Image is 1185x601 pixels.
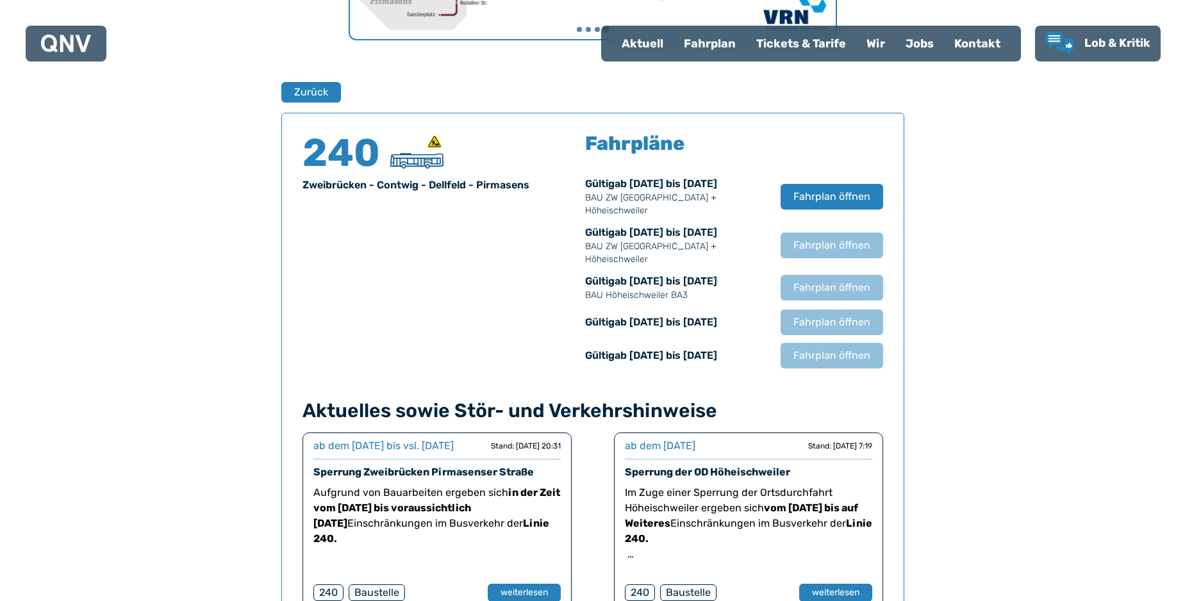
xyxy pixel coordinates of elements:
[793,315,870,330] span: Fahrplan öffnen
[1045,32,1150,55] a: Lob & Kritik
[281,82,333,103] a: Zurück
[41,35,91,53] img: QNV Logo
[586,27,591,32] button: Gehe zu Seite 2
[793,348,870,363] span: Fahrplan öffnen
[808,441,872,451] div: Stand: [DATE] 7:19
[577,27,582,32] button: Gehe zu Seite 1
[781,184,883,210] button: Fahrplan öffnen
[302,399,883,422] h4: Aktuelles sowie Stör- und Verkehrshinweise
[302,134,379,172] h4: 240
[793,238,870,253] span: Fahrplan öffnen
[585,176,768,217] div: Gültig ab [DATE] bis [DATE]
[625,438,695,454] div: ab dem [DATE]
[781,309,883,335] button: Fahrplan öffnen
[302,177,577,193] div: Zweibrücken - Contwig - Dellfeld - Pirmasens
[625,584,655,601] div: 240
[349,584,405,601] div: Baustelle
[585,274,768,302] div: Gültig ab [DATE] bis [DATE]
[625,466,790,478] a: Sperrung der OD Höheischweiler
[674,27,746,60] a: Fahrplan
[625,517,872,545] strong: Linie 240.
[660,584,717,601] div: Baustelle
[781,275,883,300] button: Fahrplan öffnen
[781,343,883,368] button: Fahrplan öffnen
[781,233,883,258] button: Fahrplan öffnen
[585,348,768,363] div: Gültig ab [DATE] bis [DATE]
[585,225,768,266] div: Gültig ab [DATE] bis [DATE]
[313,466,534,478] a: Sperrung Zweibrücken Pirmasenser Straße
[585,192,768,217] p: BAU ZW [GEOGRAPHIC_DATA] + Höheischweiler
[793,189,870,204] span: Fahrplan öffnen
[1084,36,1150,50] span: Lob & Kritik
[313,485,561,547] p: Aufgrund von Bauarbeiten ergeben sich Einschränkungen im Busverkehr der
[491,441,561,451] div: Stand: [DATE] 20:31
[856,27,895,60] a: Wir
[585,315,768,330] div: Gültig ab [DATE] bis [DATE]
[41,31,91,56] a: QNV Logo
[746,27,856,60] a: Tickets & Tarife
[585,240,768,266] p: BAU ZW [GEOGRAPHIC_DATA] + Höheischweiler
[313,486,560,529] strong: in der Zeit vom [DATE] bis voraussichtlich [DATE]
[585,289,768,302] p: BAU Höheischweiler BA3
[313,584,344,601] div: 240
[313,438,454,454] div: ab dem [DATE] bis vsl. [DATE]
[313,517,549,545] strong: Linie 240.
[793,280,870,295] span: Fahrplan öffnen
[611,27,674,60] a: Aktuell
[350,25,836,34] ul: Wählen Sie eine Seite zum Anzeigen
[944,27,1011,60] a: Kontakt
[585,134,684,153] h5: Fahrpläne
[595,27,600,32] button: Gehe zu Seite 3
[625,485,872,547] p: Im Zuge einer Sperrung der Ortsdurchfahrt Höheischweiler ergeben sich Einschränkungen im Busverke...
[625,502,858,529] strong: vom [DATE] bis auf Weiteres
[281,82,341,103] button: Zurück
[390,153,443,169] img: Überlandbus
[895,27,944,60] a: Jobs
